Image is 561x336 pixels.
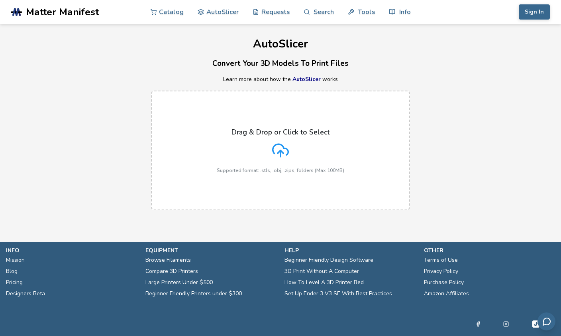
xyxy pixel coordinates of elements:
span: Matter Manifest [26,6,99,18]
a: Designers Beta [6,288,45,299]
a: Beginner Friendly Design Software [284,255,373,266]
p: help [284,246,416,255]
p: Supported format: .stls, .obj, .zips, folders (Max 100MB) [217,168,344,173]
p: equipment [145,246,277,255]
a: Blog [6,266,18,277]
a: 3D Print Without A Computer [284,266,359,277]
a: Privacy Policy [424,266,458,277]
a: Browse Filaments [145,255,191,266]
a: Terms of Use [424,255,458,266]
a: Amazon Affiliates [424,288,469,299]
button: Sign In [519,4,550,20]
p: info [6,246,137,255]
a: Pricing [6,277,23,288]
p: Drag & Drop or Click to Select [231,128,330,136]
a: Instagram [503,319,509,329]
a: Set Up Ender 3 V3 SE With Best Practices [284,288,392,299]
a: Beginner Friendly Printers under $300 [145,288,242,299]
a: Mission [6,255,25,266]
a: AutoSlicer [292,75,321,83]
a: Facebook [475,319,481,329]
a: Compare 3D Printers [145,266,198,277]
button: Send feedback via email [537,312,555,330]
a: How To Level A 3D Printer Bed [284,277,364,288]
p: other [424,246,555,255]
a: Purchase Policy [424,277,464,288]
a: Large Printers Under $500 [145,277,213,288]
a: Tiktok [531,319,541,329]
